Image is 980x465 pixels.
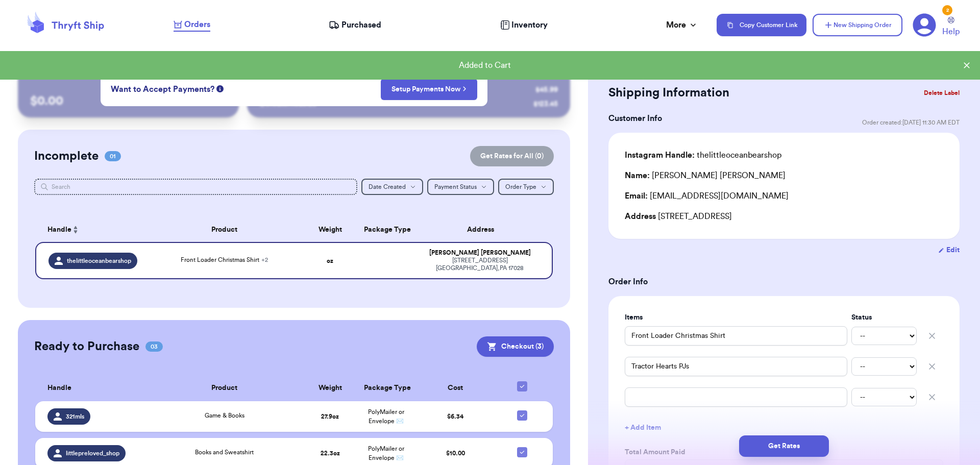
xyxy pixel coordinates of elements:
span: Date Created [369,184,406,190]
a: Setup Payments Now [391,84,467,94]
th: Weight [302,375,358,401]
span: Handle [47,225,71,235]
h2: Incomplete [34,148,99,164]
span: 321mls [66,412,84,421]
button: Edit [938,245,960,255]
span: PolyMailer or Envelope ✉️ [368,409,404,424]
label: Items [625,312,847,323]
button: Get Rates for All (0) [470,146,554,166]
span: Help [942,26,960,38]
h2: Ready to Purchase [34,338,139,355]
strong: 22.3 oz [321,450,340,456]
span: Name: [625,172,650,180]
span: Address [625,212,656,221]
input: Search [34,179,358,195]
button: Date Created [361,179,423,195]
button: Order Type [498,179,554,195]
h2: Shipping Information [608,85,729,101]
th: Package Type [358,375,413,401]
span: Orders [184,18,210,31]
span: $ 6.34 [447,413,463,420]
div: Added to Cart [8,59,962,71]
span: Order Type [505,184,536,190]
span: Purchased [341,19,381,31]
span: $ 10.00 [446,450,465,456]
div: [EMAIL_ADDRESS][DOMAIN_NAME] [625,190,943,202]
span: Order created: [DATE] 11:30 AM EDT [862,118,960,127]
span: Want to Accept Payments? [111,83,214,95]
span: Handle [47,383,71,394]
button: Payment Status [427,179,494,195]
th: Package Type [358,217,413,242]
span: Front Loader Christmas Shirt [181,257,268,263]
div: $ 45.99 [535,85,558,95]
span: Email: [625,192,648,200]
div: More [666,19,698,31]
a: Inventory [500,19,548,31]
span: Books and Sweatshirt [195,449,254,455]
th: Product [146,375,303,401]
span: Instagram Handle: [625,151,695,159]
div: 2 [942,5,952,15]
a: 2 [913,13,936,37]
button: Setup Payments Now [381,79,477,100]
button: + Add Item [621,417,947,439]
h3: Order Info [608,276,960,288]
label: Status [851,312,917,323]
span: Payment Status [434,184,477,190]
span: Game & Books [205,412,244,419]
span: 01 [105,151,121,161]
span: + 2 [261,257,268,263]
span: PolyMailer or Envelope ✉️ [368,446,404,461]
button: Sort ascending [71,224,80,236]
div: [PERSON_NAME] [PERSON_NAME] [420,249,540,257]
a: Purchased [329,19,381,31]
a: Orders [174,18,210,32]
th: Cost [414,375,498,401]
strong: oz [327,258,333,264]
div: [STREET_ADDRESS] [625,210,943,223]
strong: 27.9 oz [321,413,339,420]
th: Product [146,217,303,242]
button: Checkout (3) [477,336,554,357]
span: Inventory [511,19,548,31]
button: Copy Customer Link [717,14,806,36]
div: $ 123.45 [533,99,558,109]
th: Weight [302,217,358,242]
button: Get Rates [739,435,829,457]
span: littlepreloved_shop [66,449,119,457]
a: Help [942,17,960,38]
h3: Customer Info [608,112,662,125]
button: Delete Label [920,82,964,104]
span: 03 [145,341,163,352]
div: [STREET_ADDRESS] [GEOGRAPHIC_DATA] , PA 17028 [420,257,540,272]
th: Address [414,217,553,242]
button: New Shipping Order [813,14,902,36]
div: thelittleoceanbearshop [625,149,781,161]
div: [PERSON_NAME] [PERSON_NAME] [625,169,786,182]
p: $ 0.00 [30,93,227,109]
span: thelittleoceanbearshop [67,257,131,265]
